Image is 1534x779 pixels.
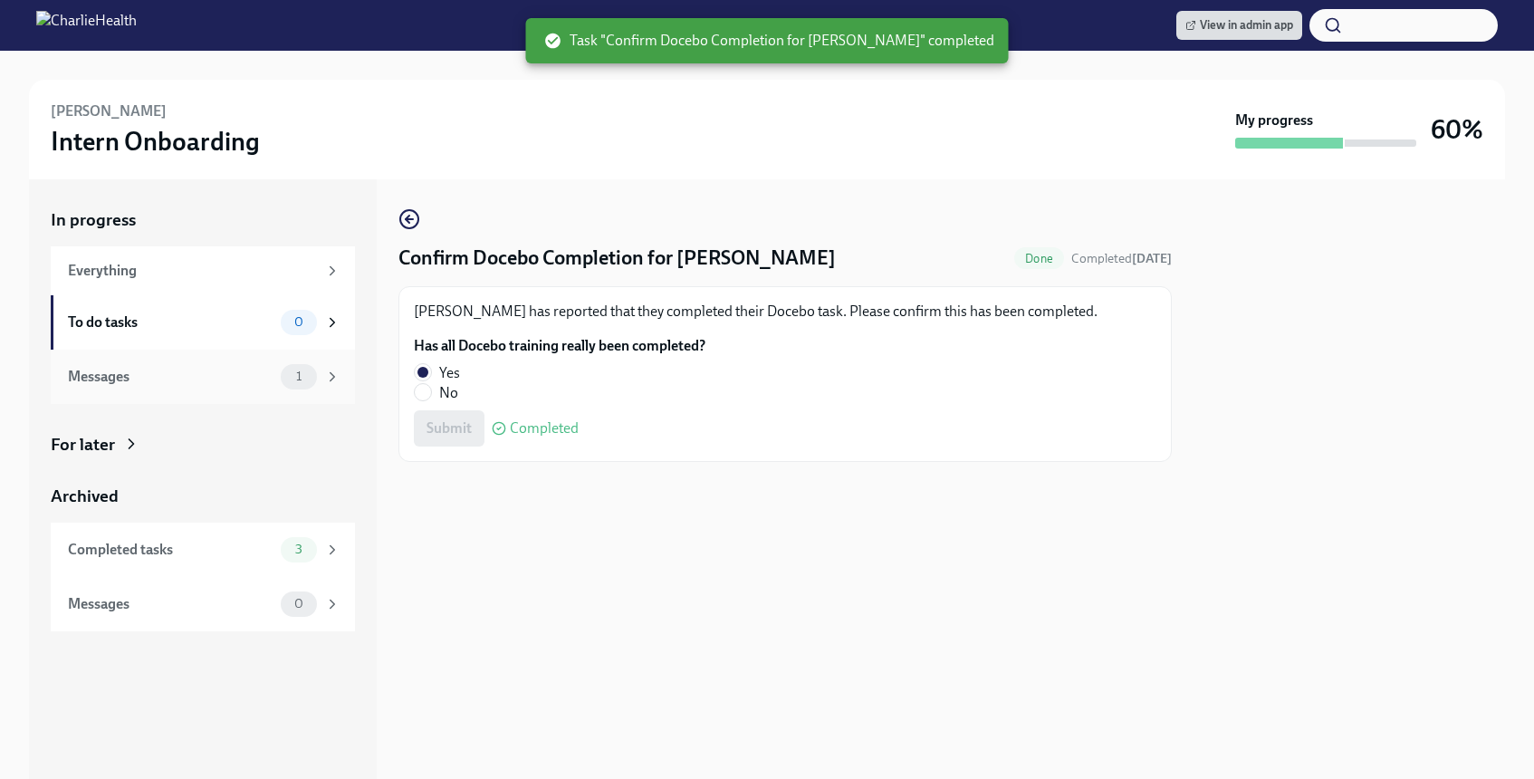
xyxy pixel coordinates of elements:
[68,594,273,614] div: Messages
[1431,113,1483,146] h3: 60%
[68,367,273,387] div: Messages
[283,315,314,329] span: 0
[414,336,705,356] label: Has all Docebo training really been completed?
[1185,16,1293,34] span: View in admin app
[51,433,355,457] a: For later
[1071,250,1172,267] span: October 3rd, 2025 15:24
[68,261,317,281] div: Everything
[544,31,994,51] span: Task "Confirm Docebo Completion for [PERSON_NAME]" completed
[36,11,137,40] img: CharlieHealth
[51,433,115,457] div: For later
[283,597,314,611] span: 0
[51,208,355,232] a: In progress
[398,245,836,272] h4: Confirm Docebo Completion for [PERSON_NAME]
[51,101,167,121] h6: [PERSON_NAME]
[284,543,313,556] span: 3
[1014,252,1064,265] span: Done
[68,540,273,560] div: Completed tasks
[51,125,260,158] h3: Intern Onboarding
[68,313,273,332] div: To do tasks
[51,485,355,508] a: Archived
[414,302,1156,322] p: [PERSON_NAME] has reported that they completed their Docebo task. Please confirm this has been co...
[439,363,460,383] span: Yes
[285,370,312,383] span: 1
[51,295,355,350] a: To do tasks0
[1176,11,1302,40] a: View in admin app
[51,246,355,295] a: Everything
[1071,251,1172,266] span: Completed
[51,350,355,404] a: Messages1
[510,421,579,436] span: Completed
[51,577,355,631] a: Messages0
[439,383,458,403] span: No
[1235,111,1313,130] strong: My progress
[1132,251,1172,266] strong: [DATE]
[51,523,355,577] a: Completed tasks3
